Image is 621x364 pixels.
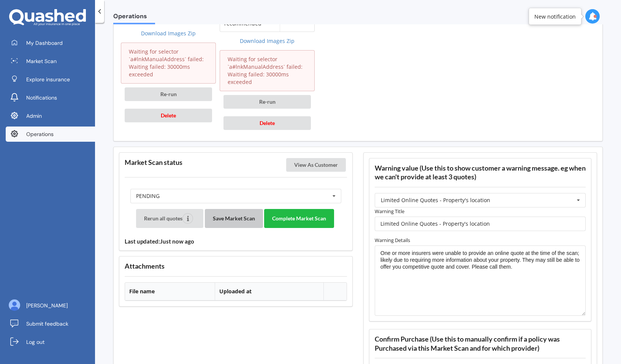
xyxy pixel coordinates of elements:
[6,54,95,69] a: Market Scan
[26,320,68,328] span: Submit feedback
[26,302,68,309] span: [PERSON_NAME]
[26,39,63,47] span: My Dashboard
[113,13,155,23] span: Operations
[6,90,95,105] a: Notifications
[26,112,42,120] span: Admin
[375,217,586,231] input: Warning title...
[136,209,203,228] button: Rerun all quotes
[381,198,490,203] div: Limited Online Quotes - Property's location
[26,57,57,65] span: Market Scan
[6,298,95,313] a: [PERSON_NAME]
[129,48,208,78] p: Waiting for selector `a#lnkManualAddress` failed: Waiting failed: 30000ms exceeded
[375,245,586,316] textarea: One or more insurers were unable to provide an online quote at the time of the scan; likely due t...
[26,76,70,83] span: Explore insurance
[9,299,20,311] img: ALV-UjU6YHOUIM1AGx_4vxbOkaOq-1eqc8a3URkVIJkc_iWYmQ98kTe7fc9QMVOBV43MoXmOPfWPN7JjnmUwLuIGKVePaQgPQ...
[215,283,323,301] th: Uploaded at
[375,335,586,352] h3: Confirm Purchase (Use this to manually confirm if a policy was Purchased via this Market Scan and...
[161,112,176,119] span: Delete
[121,30,216,37] a: Download Images Zip
[26,130,54,138] span: Operations
[534,13,576,20] div: New notification
[6,334,95,350] a: Log out
[26,94,57,101] span: Notifications
[223,116,311,130] button: Delete
[228,55,307,86] p: Waiting for selector `a#lnkManualAddress` failed: Waiting failed: 30000ms exceeded
[125,87,212,101] button: Re-run
[26,338,44,346] span: Log out
[6,127,95,142] a: Operations
[286,158,346,172] button: View As Customer
[264,209,334,228] button: Complete Market Scan
[223,95,311,109] button: Re-run
[375,164,586,181] h3: Warning value (Use this to show customer a warning message. eg when we can't provide at least 3 q...
[125,158,182,167] h3: Market Scan status
[260,120,275,126] span: Delete
[220,37,315,45] a: Download Images Zip
[375,236,586,244] label: Warning Details
[125,283,215,301] th: File name
[136,193,160,199] div: PENDING
[125,238,347,245] h4: Last updated: Just now ago
[6,35,95,51] a: My Dashboard
[6,316,95,331] a: Submit feedback
[6,72,95,87] a: Explore insurance
[125,262,347,271] h3: Attachments
[125,109,212,122] button: Delete
[286,161,347,168] a: View As Customer
[6,108,95,123] a: Admin
[375,207,586,215] label: Warning Title
[205,209,263,228] button: Save Market Scan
